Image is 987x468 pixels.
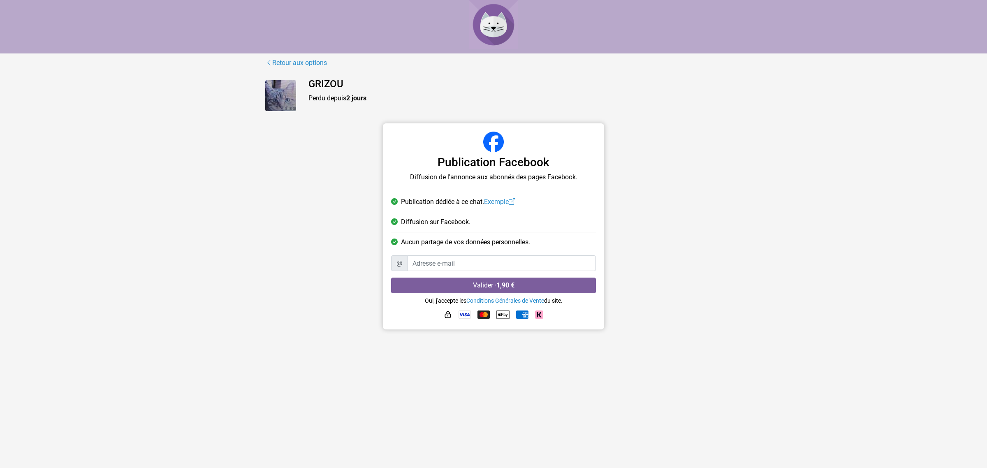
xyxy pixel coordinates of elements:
img: Mastercard [477,310,490,319]
a: Exemple [484,198,515,206]
span: Diffusion sur Facebook. [401,217,470,227]
img: Visa [459,310,471,319]
p: Diffusion de l'annonce aux abonnés des pages Facebook. [391,172,596,182]
img: Facebook [483,132,504,152]
a: Conditions Générales de Vente [466,297,544,304]
span: @ [391,255,408,271]
img: Apple Pay [496,308,510,321]
button: Valider ·1,90 € [391,278,596,293]
input: Adresse e-mail [407,255,596,271]
span: Aucun partage de vos données personnelles. [401,237,530,247]
h4: GRIZOU [308,78,722,90]
span: Publication dédiée à ce chat. [401,197,515,207]
p: Perdu depuis [308,93,722,103]
img: Klarna [535,310,543,319]
a: Retour aux options [265,58,327,68]
small: Oui, j'accepte les du site. [425,297,563,304]
strong: 2 jours [346,94,366,102]
img: American Express [516,310,528,319]
h3: Publication Facebook [391,155,596,169]
img: HTTPS : paiement sécurisé [444,310,452,319]
strong: 1,90 € [496,281,514,289]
